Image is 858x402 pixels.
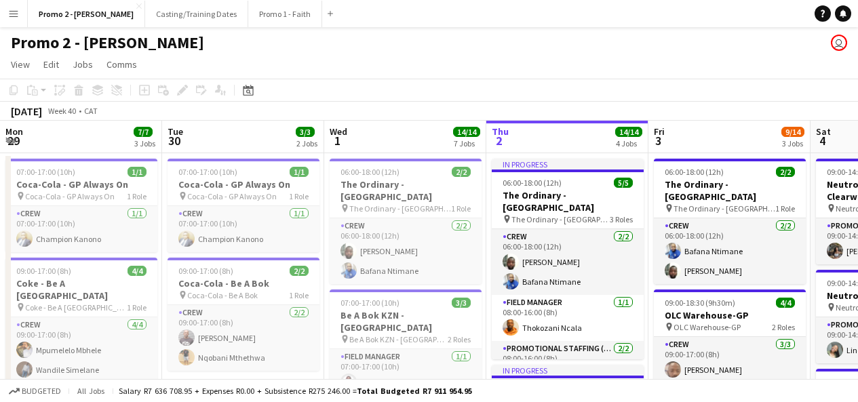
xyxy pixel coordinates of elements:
[290,266,309,276] span: 2/2
[296,138,317,148] div: 2 Jobs
[5,277,157,302] h3: Coke - Be A [GEOGRAPHIC_DATA]
[168,305,319,371] app-card-role: Crew2/209:00-17:00 (8h)[PERSON_NAME]Nqobani Mthethwa
[134,138,155,148] div: 3 Jobs
[128,266,147,276] span: 4/4
[168,159,319,252] app-job-card: 07:00-17:00 (10h)1/1Coca-Cola - GP Always On Coca-Cola - GP Always On1 RoleCrew1/107:00-17:00 (10...
[490,133,509,148] span: 2
[106,58,137,71] span: Comms
[452,167,471,177] span: 2/2
[248,1,322,27] button: Promo 1 - Faith
[7,384,63,399] button: Budgeted
[674,322,741,332] span: OLC Warehouse-GP
[654,125,665,138] span: Fri
[775,203,795,214] span: 1 Role
[101,56,142,73] a: Comms
[128,167,147,177] span: 1/1
[357,386,472,396] span: Total Budgeted R7 911 954.95
[289,191,309,201] span: 1 Role
[38,56,64,73] a: Edit
[16,266,71,276] span: 09:00-17:00 (8h)
[187,191,277,201] span: Coca-Cola - GP Always On
[492,125,509,138] span: Thu
[5,206,157,252] app-card-role: Crew1/107:00-17:00 (10h)Champion Kanono
[5,56,35,73] a: View
[5,159,157,252] app-job-card: 07:00-17:00 (10h)1/1Coca-Cola - GP Always On Coca-Cola - GP Always On1 RoleCrew1/107:00-17:00 (10...
[330,309,482,334] h3: Be A Bok KZN - [GEOGRAPHIC_DATA]
[168,277,319,289] h3: Coca-Cola - Be A Bok
[165,133,183,148] span: 30
[330,159,482,284] app-job-card: 06:00-18:00 (12h)2/2The Ordinary - [GEOGRAPHIC_DATA] The Ordinary - [GEOGRAPHIC_DATA]1 RoleCrew2/...
[67,56,98,73] a: Jobs
[296,127,315,137] span: 3/3
[615,127,642,137] span: 14/14
[772,322,795,332] span: 2 Roles
[451,203,471,214] span: 1 Role
[330,218,482,284] app-card-role: Crew2/206:00-18:00 (12h)[PERSON_NAME]Bafana Ntimane
[665,167,724,177] span: 06:00-18:00 (12h)
[328,133,347,148] span: 1
[11,58,30,71] span: View
[831,35,847,51] app-user-avatar: Tesa Nicolau
[492,159,644,169] div: In progress
[776,167,795,177] span: 2/2
[816,125,831,138] span: Sat
[73,58,93,71] span: Jobs
[610,214,633,224] span: 3 Roles
[492,295,644,341] app-card-role: Field Manager1/108:00-16:00 (8h)Thokozani Ncala
[652,133,665,148] span: 3
[3,133,23,148] span: 29
[340,167,399,177] span: 06:00-18:00 (12h)
[25,302,127,313] span: Coke - Be A [GEOGRAPHIC_DATA]
[614,178,633,188] span: 5/5
[448,334,471,344] span: 2 Roles
[340,298,399,308] span: 07:00-17:00 (10h)
[127,302,147,313] span: 1 Role
[453,127,480,137] span: 14/14
[145,1,248,27] button: Casting/Training Dates
[776,298,795,308] span: 4/4
[127,191,147,201] span: 1 Role
[654,218,806,284] app-card-role: Crew2/206:00-18:00 (12h)Bafana Ntimane[PERSON_NAME]
[452,298,471,308] span: 3/3
[616,138,642,148] div: 4 Jobs
[168,178,319,190] h3: Coca-Cola - GP Always On
[119,386,472,396] div: Salary R7 636 708.95 + Expenses R0.00 + Subsistence R275 246.00 =
[454,138,480,148] div: 7 Jobs
[168,258,319,371] app-job-card: 09:00-17:00 (8h)2/2Coca-Cola - Be A Bok Coca-Cola - Be A Bok1 RoleCrew2/209:00-17:00 (8h)[PERSON_...
[45,106,79,116] span: Week 40
[178,266,233,276] span: 09:00-17:00 (8h)
[43,58,59,71] span: Edit
[654,178,806,203] h3: The Ordinary - [GEOGRAPHIC_DATA]
[75,386,107,396] span: All jobs
[665,298,735,308] span: 09:00-18:30 (9h30m)
[25,191,115,201] span: Coca-Cola - GP Always On
[290,167,309,177] span: 1/1
[654,159,806,284] app-job-card: 06:00-18:00 (12h)2/2The Ordinary - [GEOGRAPHIC_DATA] The Ordinary - [GEOGRAPHIC_DATA]1 RoleCrew2/...
[5,125,23,138] span: Mon
[187,290,258,300] span: Coca-Cola - Be A Bok
[330,349,482,395] app-card-role: Field Manager1/107:00-17:00 (10h)Nuusiku [PERSON_NAME]
[168,206,319,252] app-card-role: Crew1/107:00-17:00 (10h)Champion Kanono
[349,334,448,344] span: Be A Bok KZN - [GEOGRAPHIC_DATA]
[503,178,562,188] span: 06:00-18:00 (12h)
[5,178,157,190] h3: Coca-Cola - GP Always On
[22,386,61,396] span: Budgeted
[11,33,204,53] h1: Promo 2 - [PERSON_NAME]
[330,125,347,138] span: Wed
[492,159,644,359] app-job-card: In progress06:00-18:00 (12h)5/5The Ordinary - [GEOGRAPHIC_DATA] The Ordinary - [GEOGRAPHIC_DATA]3...
[134,127,153,137] span: 7/7
[782,138,804,148] div: 3 Jobs
[16,167,75,177] span: 07:00-17:00 (10h)
[674,203,775,214] span: The Ordinary - [GEOGRAPHIC_DATA]
[84,106,98,116] div: CAT
[654,309,806,321] h3: OLC Warehouse-GP
[349,203,451,214] span: The Ordinary - [GEOGRAPHIC_DATA]
[492,365,644,376] div: In progress
[511,214,610,224] span: The Ordinary - [GEOGRAPHIC_DATA]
